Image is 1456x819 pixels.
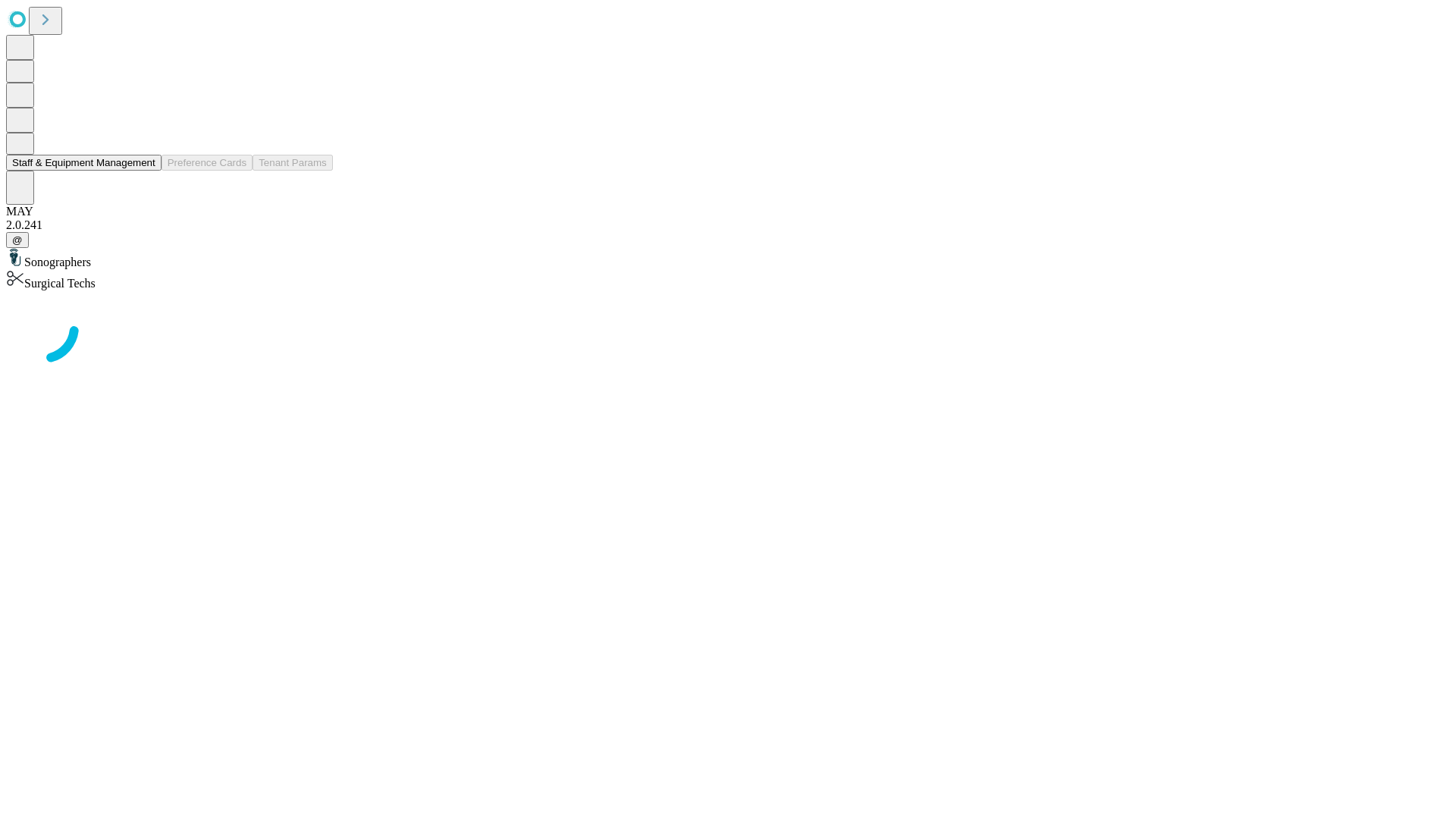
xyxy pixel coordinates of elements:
[6,248,1450,269] div: Sonographers
[6,155,162,171] button: Staff & Equipment Management
[12,234,23,246] span: @
[6,269,1450,290] div: Surgical Techs
[253,155,333,171] button: Tenant Params
[6,232,29,248] button: @
[6,218,1450,232] div: 2.0.241
[6,205,1450,218] div: MAY
[162,155,253,171] button: Preference Cards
